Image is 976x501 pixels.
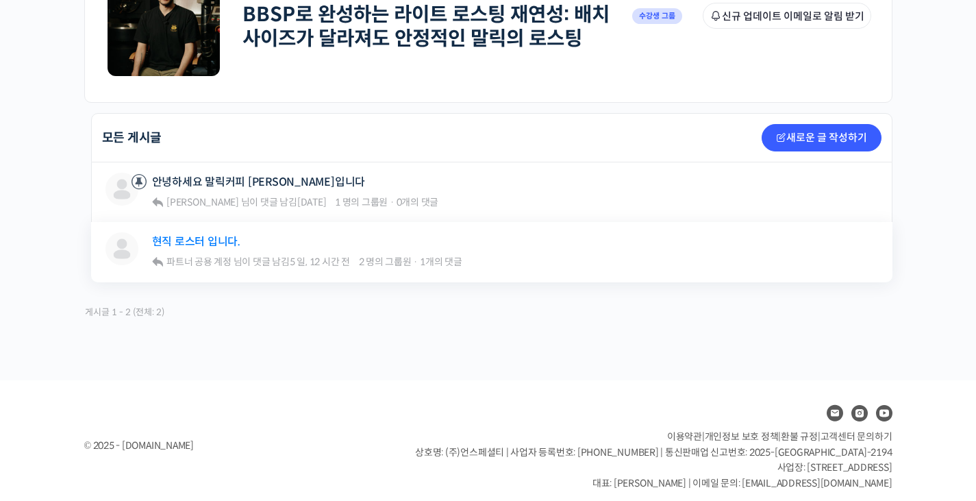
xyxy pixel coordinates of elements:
[397,196,439,208] span: 0개의 댓글
[90,387,177,421] a: 대화
[164,256,350,268] span: 님이 댓글 남김
[781,430,818,443] a: 환불 규정
[705,430,779,443] a: 개인정보 보호 정책
[359,256,412,268] span: 2 명의 그룹원
[177,387,263,421] a: 설정
[667,430,702,443] a: 이용약관
[166,196,239,208] span: [PERSON_NAME]
[212,408,228,419] span: 설정
[242,2,610,51] a: BBSP로 완성하는 라이트 로스팅 재연성: 배치 사이즈가 달라져도 안정적인 말릭의 로스팅
[43,408,51,419] span: 홈
[166,256,232,268] span: 파트너 공용 계정
[420,256,462,268] span: 1개의 댓글
[335,196,388,208] span: 1 명의 그룹원
[152,175,366,188] a: 안녕하세요 말릭커피 [PERSON_NAME]입니다
[84,437,381,455] div: © 2025 - [DOMAIN_NAME]
[632,8,683,24] span: 수강생 그룹
[821,430,892,443] span: 고객센터 문의하기
[390,196,395,208] span: ·
[164,256,232,268] a: 파트너 공용 계정
[297,196,327,208] a: [DATE]
[290,256,350,268] a: 5 일, 12 시간 전
[164,196,239,208] a: [PERSON_NAME]
[84,302,165,322] div: 게시글 1 - 2 (전체: 2)
[164,196,326,208] span: 님이 댓글 남김
[415,429,892,491] p: | | | 상호명: (주)언스페셜티 | 사업자 등록번호: [PHONE_NUMBER] | 통신판매업 신고번호: 2025-[GEOGRAPHIC_DATA]-2194 사업장: [ST...
[762,124,881,151] a: 새로운 글 작성하기
[4,387,90,421] a: 홈
[703,3,871,29] button: 신규 업데이트 이메일로 알림 받기
[102,132,162,144] h2: 모든 게시글
[413,256,418,268] span: ·
[152,235,240,248] a: 현직 로스터 입니다.
[125,408,142,419] span: 대화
